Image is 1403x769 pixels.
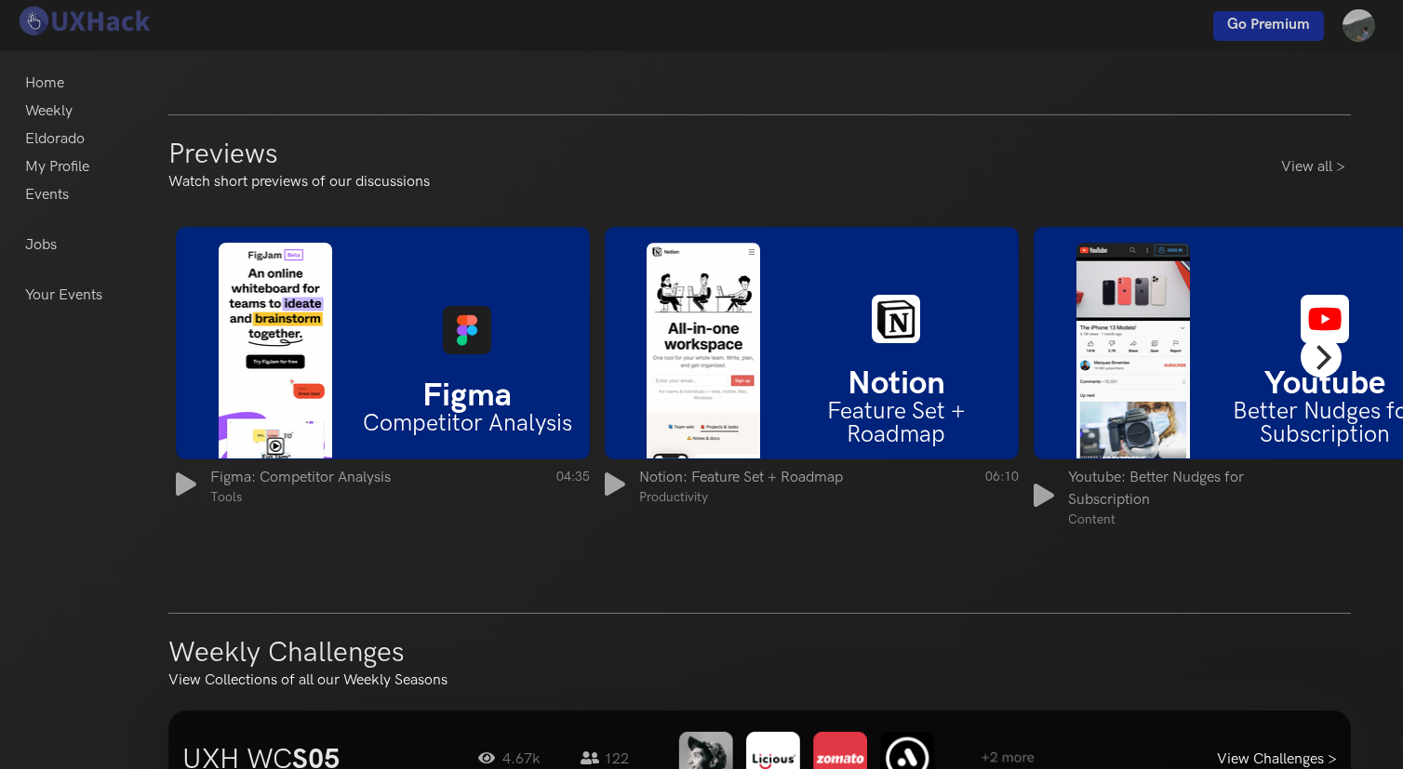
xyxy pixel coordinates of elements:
[1213,11,1324,41] a: Go Premium
[210,489,391,505] span: Tools
[1068,469,1248,509] span: Youtube: Better Nudges for Subscription
[985,469,1019,503] span: 06:10
[25,282,102,310] a: Your Events
[168,171,430,193] p: Watch short previews of our discussions
[639,469,843,486] span: Notion: Feature Set + Roadmap
[639,489,843,505] span: Productivity
[345,378,589,412] h5: Figma
[25,98,73,126] a: Weekly
[25,70,64,98] a: Home
[556,469,590,503] span: 04:35
[25,153,89,181] a: My Profile
[168,636,405,670] h3: Weekly Challenges
[1068,511,1316,527] span: Content
[345,412,589,435] h6: Competitor Analysis
[168,670,448,692] p: View Collections of all our Weekly Seasons
[1217,750,1337,768] a: View Challenges >
[605,227,1019,505] a: Notion Feature Set + Roadmap Notion: Feature Set + Roadmap Productivity 06:10
[1227,16,1310,33] span: Go Premium
[25,126,85,153] a: Eldorado
[1281,156,1351,179] a: View all >
[774,400,1018,446] h6: Feature Set + Roadmap
[176,227,590,505] a: Figma Competitor Analysis Figma: Competitor Analysis Tools 04:35
[1343,9,1375,42] img: Your profile pic
[210,469,391,486] span: Figma: Competitor Analysis
[25,232,57,259] a: Jobs
[774,366,1018,400] h5: Notion
[14,5,154,37] img: UXHack logo
[25,181,69,209] a: Events
[581,750,629,768] span: 122
[1301,337,1342,378] button: Next
[168,138,278,171] h3: Previews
